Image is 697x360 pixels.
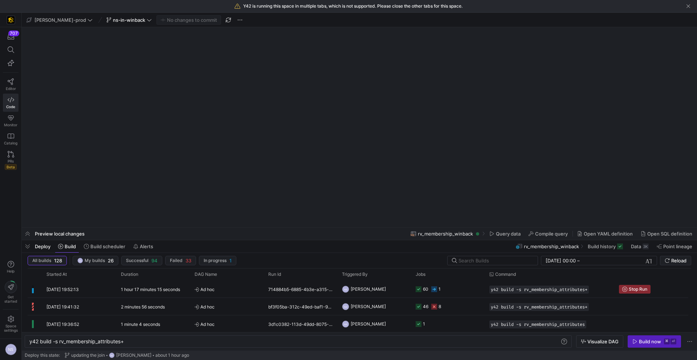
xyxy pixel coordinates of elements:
[28,315,688,333] div: Press SPACE to select this row.
[631,244,641,249] span: Data
[3,312,19,336] a: Spacesettings
[109,352,115,358] div: NS
[584,240,626,253] button: Build history
[3,112,19,130] a: Monitor
[495,272,516,277] span: Command
[3,342,19,357] button: NS
[4,123,17,127] span: Monitor
[660,256,691,265] button: Reload
[3,148,19,173] a: PRsBeta
[243,4,462,9] span: Y42 is running this space in multiple tabs, which is not supported. Please close the other tabs f...
[32,258,51,263] span: All builds
[46,304,79,310] span: [DATE] 19:41:32
[342,303,349,310] div: NS
[28,256,67,265] button: All builds128
[195,298,260,315] span: Ad hoc
[264,298,338,315] div: bf3f05ba-312c-49ed-baf1-94fc70eaa228
[195,281,260,298] span: Ad hoc
[458,258,532,263] input: Search Builds
[619,285,651,294] button: Stop Run
[637,228,696,240] button: Open SQL definition
[587,339,619,344] span: Visualize DAG
[46,322,79,327] span: [DATE] 19:36:52
[491,287,587,292] span: y42 build -s rv_membership_attributes+
[130,240,156,253] button: Alerts
[574,228,636,240] button: Open YAML definition
[342,286,349,293] div: NS
[28,281,688,298] div: Press SPACE to select this row.
[439,298,441,315] div: 8
[77,258,83,263] div: NS
[671,258,686,263] span: Reload
[8,159,14,163] span: PRs
[71,353,105,358] span: updating the join
[126,258,148,263] span: Successful
[486,228,524,240] button: Query data
[423,298,428,315] div: 46
[90,244,125,249] span: Build scheduler
[121,304,165,310] y42-duration: 2 minutes 56 seconds
[416,272,425,277] span: Jobs
[351,298,386,315] span: [PERSON_NAME]
[85,258,105,263] span: My builds
[140,244,153,249] span: Alerts
[46,287,79,292] span: [DATE] 19:52:13
[3,75,19,94] a: Editor
[351,281,386,298] span: [PERSON_NAME]
[151,258,158,263] span: 94
[195,272,217,277] span: DAG Name
[4,295,17,303] span: Get started
[3,130,19,148] a: Catalog
[588,244,616,249] span: Build history
[546,258,576,263] input: Start datetime
[25,353,60,358] span: Deploy this state:
[423,315,425,332] div: 1
[8,30,19,36] div: 707
[491,304,587,310] span: y42 build -s rv_membership_attributes+
[628,335,681,348] button: Build now⌘⏎
[535,231,568,237] span: Compile query
[65,244,76,249] span: Build
[268,272,281,277] span: Run Id
[342,320,349,328] div: NS
[664,339,670,344] kbd: ⌘
[29,338,124,344] span: y42 build -s rv_membership_attributes+
[653,240,696,253] button: Point lineage
[7,16,15,24] img: https://storage.googleapis.com/y42-prod-data-exchange/images/uAsz27BndGEK0hZWDFeOjoxA7jCwgK9jE472...
[121,287,180,292] y42-duration: 1 hour 17 minutes 15 seconds
[439,281,441,298] div: 1
[524,244,579,249] span: rv_membership_winback
[4,141,17,145] span: Catalog
[34,17,86,23] span: [PERSON_NAME]-prod
[165,256,196,265] button: Failed33
[35,244,50,249] span: Deploy
[105,15,154,25] button: ns-in-winback
[3,94,19,112] a: Code
[186,258,191,263] span: 33
[670,339,676,344] kbd: ⏎
[35,231,85,237] span: Preview local changes
[264,281,338,298] div: 714884b5-6885-4b3e-a315-fd6d90dc4938
[3,258,19,277] button: Help
[6,86,16,91] span: Editor
[3,30,19,43] button: 707
[639,339,661,344] div: Build now
[496,231,521,237] span: Query data
[113,17,145,23] span: ns-in-winback
[663,244,692,249] span: Point lineage
[351,315,386,332] span: [PERSON_NAME]
[6,105,15,109] span: Code
[3,14,19,26] a: https://storage.googleapis.com/y42-prod-data-exchange/images/uAsz27BndGEK0hZWDFeOjoxA7jCwgK9jE472...
[629,287,647,292] span: Stop Run
[584,231,633,237] span: Open YAML definition
[643,244,649,249] div: 3K
[121,322,160,327] y42-duration: 1 minute 4 seconds
[342,272,368,277] span: Triggered By
[6,269,15,273] span: Help
[121,272,138,277] span: Duration
[525,228,571,240] button: Compile query
[5,164,17,170] span: Beta
[264,315,338,332] div: 3d1c0382-113d-49dd-8075-5b3b9d39ca72
[491,322,585,327] span: y42 build -s rv_membership_attributes
[581,258,629,263] input: End datetime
